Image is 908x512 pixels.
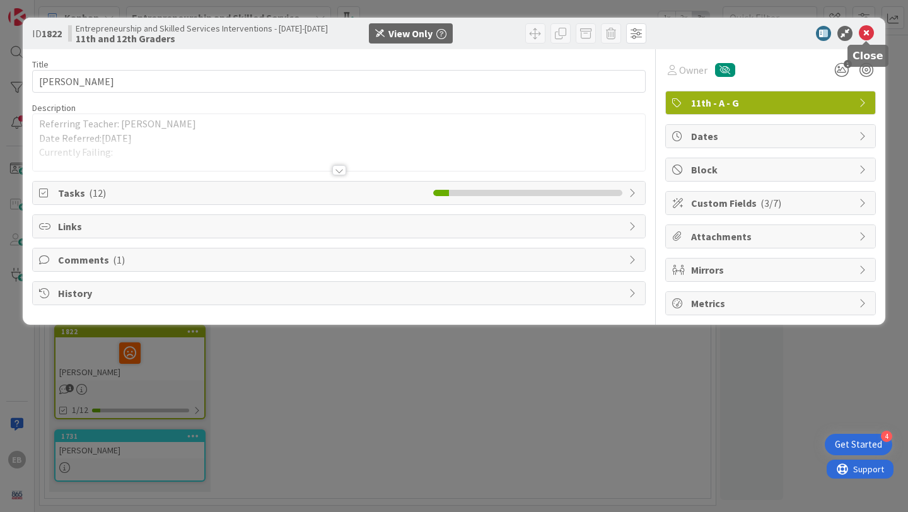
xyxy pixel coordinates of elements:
span: ( 1 ) [113,253,125,266]
span: Tasks [58,185,427,201]
span: 1 [844,60,852,68]
span: Support [26,2,57,17]
span: Mirrors [691,262,853,277]
span: ID [32,26,62,41]
p: Referring Teacher: [PERSON_NAME] [39,117,639,131]
span: Comments [58,252,622,267]
span: Dates [691,129,853,144]
span: ( 3/7 ) [760,197,781,209]
span: Attachments [691,229,853,244]
span: Metrics [691,296,853,311]
span: Custom Fields [691,195,853,211]
b: 1822 [42,27,62,40]
label: Title [32,59,49,70]
span: Entrepreneurship and Skilled Services Interventions - [DATE]-[DATE] [76,23,328,33]
b: 11th and 12th Graders [76,33,328,44]
div: View Only [388,26,433,41]
input: type card name here... [32,70,646,93]
span: Block [691,162,853,177]
p: Date Referred:[DATE] [39,131,639,146]
span: ( 12 ) [89,187,106,199]
div: Get Started [835,438,882,451]
span: 11th - A - G [691,95,853,110]
div: Open Get Started checklist, remaining modules: 4 [825,434,892,455]
span: Links [58,219,622,234]
span: Description [32,102,76,113]
span: Owner [679,62,707,78]
div: 4 [881,431,892,442]
span: History [58,286,622,301]
h5: Close [853,50,883,62]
